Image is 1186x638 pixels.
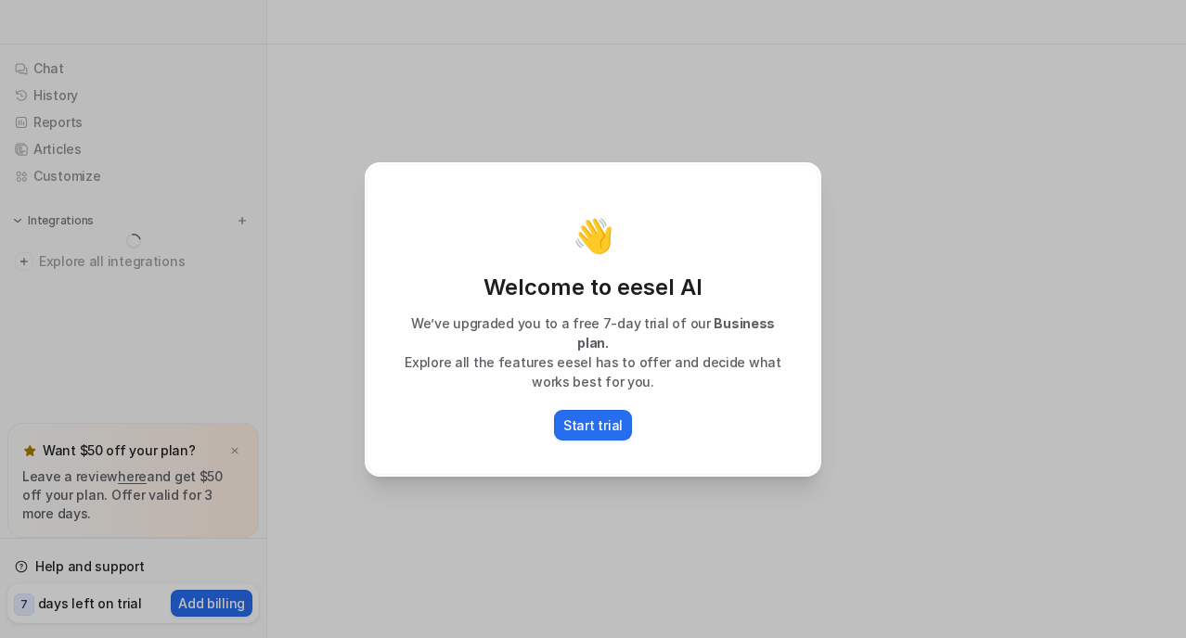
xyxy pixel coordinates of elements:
p: 👋 [573,217,614,254]
p: We’ve upgraded you to a free 7-day trial of our [386,313,800,352]
p: Explore all the features eesel has to offer and decide what works best for you. [386,352,800,391]
p: Welcome to eesel AI [386,273,800,302]
button: Start trial [554,410,632,440]
p: Start trial [563,415,623,435]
